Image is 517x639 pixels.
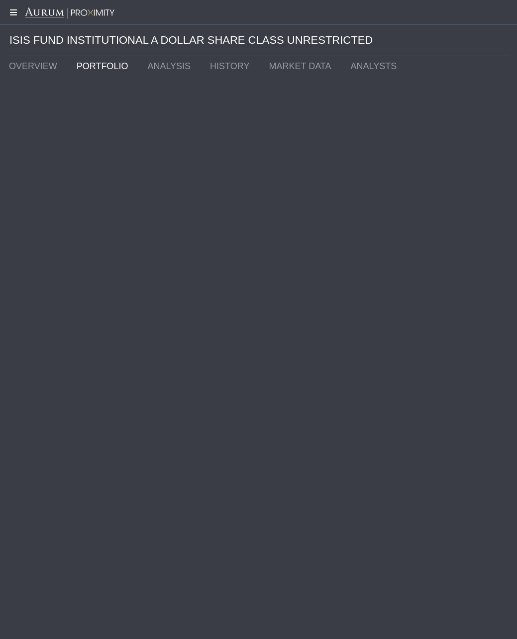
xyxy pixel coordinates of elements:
a: HISTORY [203,56,261,76]
a: OVERVIEW [1,56,69,76]
a: ANALYSTS [343,56,409,76]
a: MARKET DATA [261,56,343,76]
div: ISIS FUND INSTITUTIONAL A DOLLAR SHARE CLASS UNRESTRICTED [9,25,510,56]
a: PORTFOLIO [69,56,140,76]
img: Aurum-Proximity%20white.svg [25,7,114,19]
a: ANALYSIS [140,56,203,76]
